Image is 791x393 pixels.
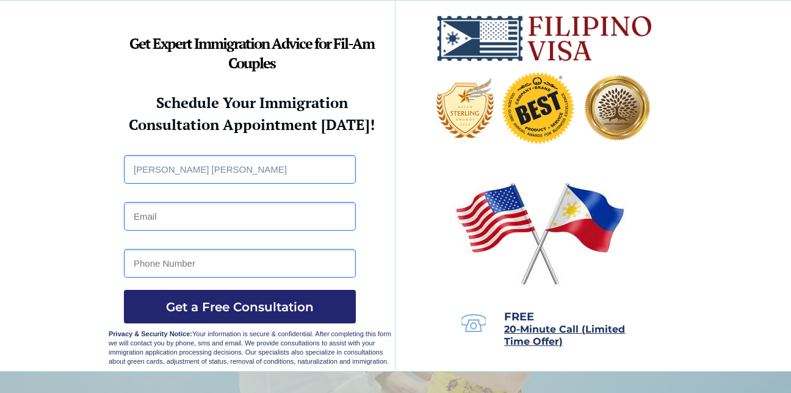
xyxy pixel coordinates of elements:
strong: Schedule Your Immigration [156,93,348,112]
span: FREE [504,310,534,323]
span: 20-Minute Call (Limited Time Offer) [504,323,625,347]
button: Get a Free Consultation [124,290,356,323]
input: Phone Number [124,249,356,278]
span: Get a Free Consultation [124,300,356,314]
a: 20-Minute Call (Limited Time Offer) [504,325,625,347]
span: Your information is secure & confidential. After completing this form we will contact you by phon... [109,330,391,365]
input: Email [124,202,356,231]
input: Full Name [124,155,356,184]
strong: Privacy & Security Notice: [109,330,192,337]
strong: Get Expert Immigration Advice for Fil-Am Couples [129,34,374,73]
strong: Consultation Appointment [DATE]! [129,115,375,134]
